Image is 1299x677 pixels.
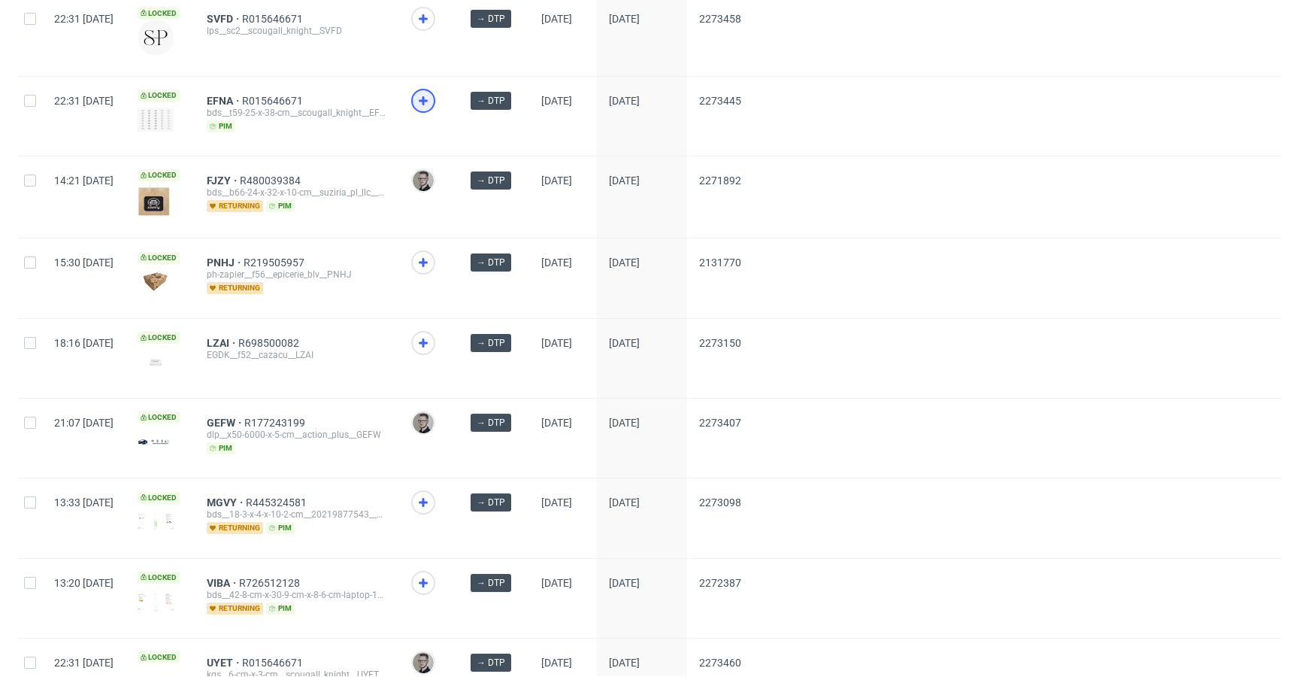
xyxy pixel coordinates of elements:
span: Locked [138,90,180,102]
span: 22:31 [DATE] [54,95,114,107]
span: [DATE] [609,257,640,269]
span: 22:31 [DATE] [54,13,114,25]
span: Locked [138,252,180,264]
span: [DATE] [541,577,572,589]
span: 22:31 [DATE] [54,657,114,669]
img: version_two_editor_design [138,272,174,292]
span: [DATE] [541,657,572,669]
div: bds__42-8-cm-x-30-9-cm-x-8-6-cm-laptop-13-16__g8a_technology_srl__VIBA [207,589,387,601]
span: returning [207,522,263,534]
span: returning [207,200,263,212]
span: 2271892 [699,175,741,187]
span: Locked [138,332,180,344]
div: lps__sc2__scougall_knight__SVFD [207,25,387,37]
span: [DATE] [609,417,640,429]
img: Krystian Gaza [413,412,434,433]
div: ph-zapier__f56__epicerie_blv__PNHJ [207,269,387,281]
a: UYET [207,657,242,669]
span: Locked [138,8,180,20]
span: 2273445 [699,95,741,107]
span: pim [207,120,235,132]
span: [DATE] [609,95,640,107]
span: R698500082 [238,337,302,349]
div: dlp__x50-6000-x-5-cm__action_plus__GEFW [207,429,387,441]
a: R445324581 [246,496,310,509]
img: version_two_editor_design.png [138,514,174,530]
a: MGVY [207,496,246,509]
img: version_two_editor_design.png [138,439,174,445]
span: → DTP [477,496,505,509]
div: bds__t59-25-x-38-cm__scougall_knight__EFNA [207,107,387,119]
img: Krystian Gaza [413,652,434,673]
span: [DATE] [541,417,572,429]
span: 2273407 [699,417,741,429]
a: R726512128 [239,577,303,589]
a: R015646671 [242,13,306,25]
span: Locked [138,169,180,181]
a: SVFD [207,13,242,25]
span: returning [207,603,263,615]
span: → DTP [477,336,505,350]
span: [DATE] [609,337,640,349]
span: → DTP [477,174,505,187]
a: R015646671 [242,657,306,669]
a: LZAI [207,337,238,349]
a: VIBA [207,577,239,589]
span: [DATE] [541,496,572,509]
a: GEFW [207,417,244,429]
a: PNHJ [207,257,244,269]
span: Locked [138,572,180,584]
span: 13:33 [DATE] [54,496,114,509]
span: 2273098 [699,496,741,509]
img: version_two_editor_design [138,181,174,217]
span: R480039384 [240,175,304,187]
span: → DTP [477,576,505,590]
span: 14:21 [DATE] [54,175,114,187]
span: 2273458 [699,13,741,25]
div: bds__b66-24-x-32-x-10-cm__suziria_pl_llc__FJZY [207,187,387,199]
span: [DATE] [541,257,572,269]
span: [DATE] [609,657,640,669]
span: [DATE] [541,175,572,187]
img: version_two_editor_design.png [138,593,174,611]
span: [DATE] [609,496,640,509]
a: R219505957 [244,257,307,269]
span: [DATE] [541,13,572,25]
span: 13:20 [DATE] [54,577,114,589]
div: bds__18-3-x-4-x-10-2-cm__20219877543__MGVY [207,509,387,521]
a: R177243199 [244,417,308,429]
span: → DTP [477,12,505,26]
span: → DTP [477,656,505,669]
img: version_two_editor_design [138,20,174,56]
span: Locked [138,651,180,663]
a: R015646671 [242,95,306,107]
img: version_two_editor_design [138,108,174,132]
span: 18:16 [DATE] [54,337,114,349]
span: pim [266,522,295,534]
a: EFNA [207,95,242,107]
span: 2131770 [699,257,741,269]
div: EGDK__f52__cazacu__LZAI [207,349,387,361]
span: pim [207,442,235,454]
span: 21:07 [DATE] [54,417,114,429]
span: 2273150 [699,337,741,349]
img: Krystian Gaza [413,170,434,191]
span: Locked [138,492,180,504]
span: [DATE] [541,95,572,107]
span: Locked [138,411,180,424]
a: FJZY [207,175,240,187]
img: version_two_editor_design [138,352,174,372]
